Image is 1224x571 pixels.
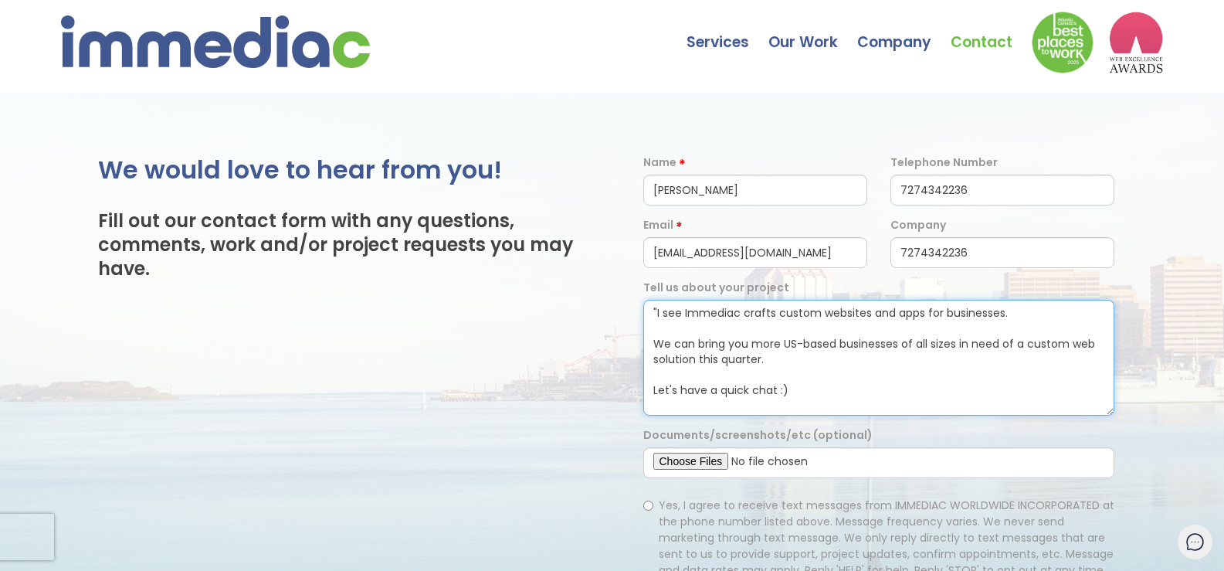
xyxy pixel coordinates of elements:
a: Company [857,4,951,58]
h3: Fill out our contact form with any questions, comments, work and/or project requests you may have. [98,209,581,281]
img: immediac [61,15,370,68]
a: Services [687,4,768,58]
h2: We would love to hear from you! [98,155,581,186]
label: Documents/screenshots/etc (optional) [643,427,873,444]
label: Tell us about your project [643,280,789,296]
img: logo2_wea_nobg.webp [1109,12,1163,73]
label: Company [890,217,946,233]
label: Telephone Number [890,155,998,171]
input: Yes, I agree to receive text messages from IMMEDIAC WORLDWIDE INCORPORATED at the phone number li... [643,501,653,511]
a: Contact [951,4,1032,58]
a: Our Work [768,4,857,58]
label: Email [643,217,673,233]
img: Down [1032,12,1093,73]
label: Name [643,155,676,171]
